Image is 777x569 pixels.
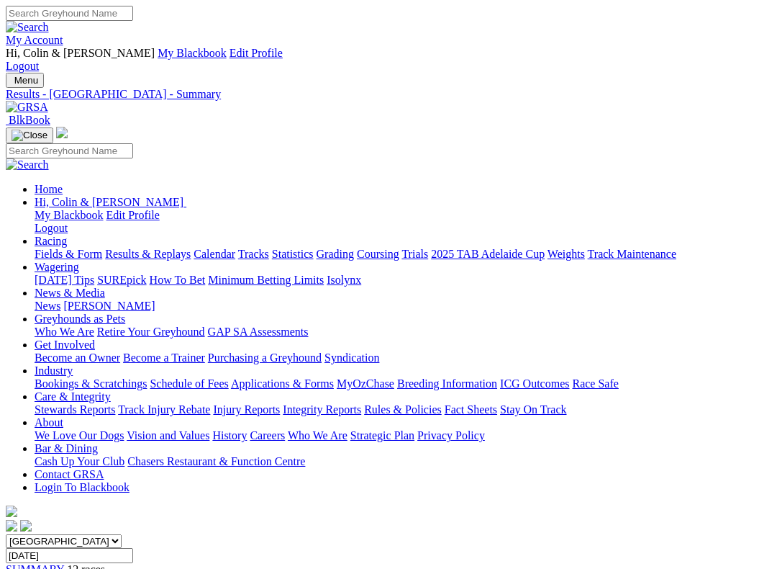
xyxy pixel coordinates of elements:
[250,429,285,442] a: Careers
[127,455,305,467] a: Chasers Restaurant & Function Centre
[317,248,354,260] a: Grading
[397,377,497,390] a: Breeding Information
[35,300,60,312] a: News
[35,339,95,351] a: Get Involved
[150,377,228,390] a: Schedule of Fees
[35,287,105,299] a: News & Media
[14,75,38,86] span: Menu
[35,351,120,364] a: Become an Owner
[35,377,771,390] div: Industry
[208,351,322,364] a: Purchasing a Greyhound
[6,506,17,517] img: logo-grsa-white.png
[35,416,63,429] a: About
[35,235,67,247] a: Racing
[35,183,63,195] a: Home
[283,403,361,416] a: Integrity Reports
[35,313,125,325] a: Greyhounds as Pets
[123,351,205,364] a: Become a Trainer
[6,114,50,126] a: BlkBook
[105,248,191,260] a: Results & Replays
[35,209,104,221] a: My Blackbook
[35,429,124,442] a: We Love Our Dogs
[500,377,569,390] a: ICG Outcomes
[6,6,133,21] input: Search
[572,377,618,390] a: Race Safe
[6,21,49,34] img: Search
[213,403,280,416] a: Injury Reports
[35,248,102,260] a: Fields & Form
[208,274,324,286] a: Minimum Betting Limits
[6,47,155,59] span: Hi, Colin & [PERSON_NAME]
[97,326,205,338] a: Retire Your Greyhound
[364,403,442,416] a: Rules & Policies
[350,429,414,442] a: Strategic Plan
[20,520,32,532] img: twitter.svg
[212,429,247,442] a: History
[63,300,155,312] a: [PERSON_NAME]
[35,429,771,442] div: About
[194,248,235,260] a: Calendar
[238,248,269,260] a: Tracks
[35,455,124,467] a: Cash Up Your Club
[6,143,133,158] input: Search
[35,274,94,286] a: [DATE] Tips
[401,248,428,260] a: Trials
[6,127,53,143] button: Toggle navigation
[35,261,79,273] a: Wagering
[35,455,771,468] div: Bar & Dining
[150,274,206,286] a: How To Bet
[35,364,73,377] a: Industry
[12,130,47,141] img: Close
[445,403,497,416] a: Fact Sheets
[35,403,115,416] a: Stewards Reports
[97,274,146,286] a: SUREpick
[357,248,399,260] a: Coursing
[35,300,771,313] div: News & Media
[588,248,676,260] a: Track Maintenance
[35,196,183,208] span: Hi, Colin & [PERSON_NAME]
[324,351,379,364] a: Syndication
[6,34,63,46] a: My Account
[288,429,347,442] a: Who We Are
[35,390,111,403] a: Care & Integrity
[35,442,98,454] a: Bar & Dining
[35,274,771,287] div: Wagering
[35,209,771,235] div: Hi, Colin & [PERSON_NAME]
[35,351,771,364] div: Get Involved
[327,274,361,286] a: Isolynx
[6,548,133,563] input: Select date
[35,377,147,390] a: Bookings & Scratchings
[35,326,94,338] a: Who We Are
[272,248,314,260] a: Statistics
[56,127,68,138] img: logo-grsa-white.png
[35,248,771,261] div: Racing
[9,114,50,126] span: BlkBook
[35,403,771,416] div: Care & Integrity
[35,481,129,493] a: Login To Blackbook
[208,326,309,338] a: GAP SA Assessments
[6,88,771,101] a: Results - [GEOGRAPHIC_DATA] - Summary
[6,60,39,72] a: Logout
[158,47,227,59] a: My Blackbook
[547,248,585,260] a: Weights
[431,248,545,260] a: 2025 TAB Adelaide Cup
[127,429,209,442] a: Vision and Values
[6,73,44,88] button: Toggle navigation
[6,47,771,73] div: My Account
[118,403,210,416] a: Track Injury Rebate
[231,377,334,390] a: Applications & Forms
[500,403,566,416] a: Stay On Track
[106,209,160,221] a: Edit Profile
[417,429,485,442] a: Privacy Policy
[6,520,17,532] img: facebook.svg
[35,222,68,234] a: Logout
[337,377,394,390] a: MyOzChase
[6,101,48,114] img: GRSA
[6,158,49,171] img: Search
[35,468,104,480] a: Contact GRSA
[230,47,283,59] a: Edit Profile
[35,196,186,208] a: Hi, Colin & [PERSON_NAME]
[35,326,771,339] div: Greyhounds as Pets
